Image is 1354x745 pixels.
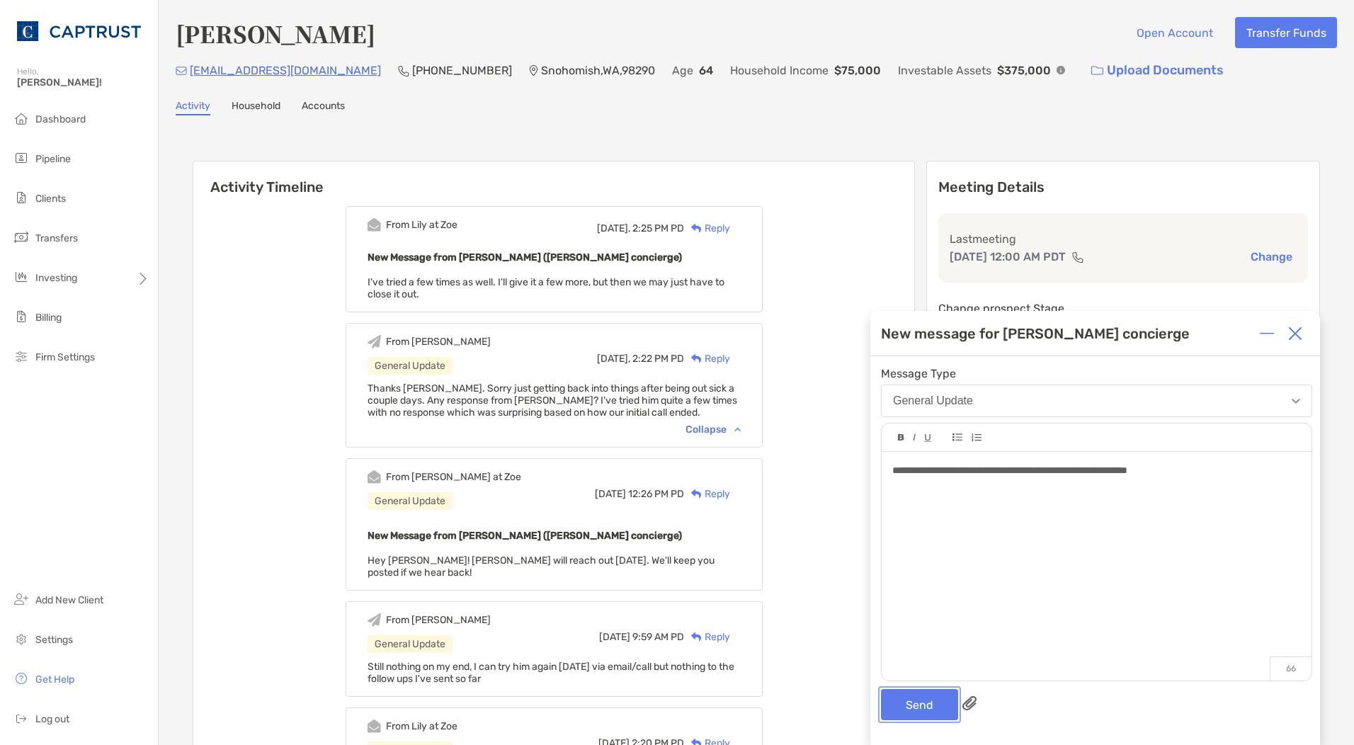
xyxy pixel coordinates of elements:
button: Open Account [1125,17,1224,48]
img: investing icon [13,268,30,285]
img: get-help icon [13,670,30,687]
img: button icon [1091,66,1103,76]
img: dashboard icon [13,110,30,127]
div: From [PERSON_NAME] [386,336,491,348]
div: From Lily at Zoe [386,219,457,231]
span: I've tried a few times as well. I'll give it a few more, but then we may just have to close it out. [368,276,724,300]
span: Still nothing on my end, I can try him again [DATE] via email/call but nothing to the follow ups ... [368,661,734,685]
b: New Message from [PERSON_NAME] ([PERSON_NAME] concierge) [368,530,682,542]
span: Thanks [PERSON_NAME]. Sorry just getting back into things after being out sick a couple days. Any... [368,382,737,419]
span: 2:25 PM PD [632,222,684,234]
div: General Update [368,357,453,375]
a: Accounts [302,100,345,115]
p: [PHONE_NUMBER] [412,62,512,79]
span: Firm Settings [35,351,95,363]
span: Settings [35,634,73,646]
span: Dashboard [35,113,86,125]
img: Close [1288,326,1302,341]
p: $75,000 [834,62,881,79]
img: Editor control icon [971,433,982,442]
img: pipeline icon [13,149,30,166]
p: Last meeting [950,230,1297,248]
img: logout icon [13,710,30,727]
div: Reply [684,630,730,644]
img: paperclip attachments [962,696,977,710]
img: Editor control icon [924,434,931,442]
div: Reply [684,221,730,236]
p: 64 [699,62,713,79]
img: settings icon [13,630,30,647]
img: Event icon [368,218,381,232]
span: Pipeline [35,153,71,165]
img: CAPTRUST Logo [17,6,141,57]
div: General Update [368,635,453,653]
a: Activity [176,100,210,115]
img: transfers icon [13,229,30,246]
span: Transfers [35,232,78,244]
img: Editor control icon [898,434,904,441]
img: Phone Icon [398,65,409,76]
span: 9:59 AM PD [632,631,684,643]
span: [DATE] [599,631,630,643]
span: [DATE] [595,488,626,500]
div: Collapse [685,423,741,436]
span: Message Type [881,367,1312,380]
img: clients icon [13,189,30,206]
img: Location Icon [529,65,538,76]
span: Get Help [35,673,74,686]
div: Reply [684,351,730,366]
p: Change prospect Stage [938,300,1308,317]
span: Log out [35,713,69,725]
p: [DATE] 12:00 AM PDT [950,248,1066,266]
img: Event icon [368,613,381,627]
div: From [PERSON_NAME] [386,614,491,626]
img: Editor control icon [952,433,962,441]
img: Reply icon [691,224,702,233]
p: 66 [1270,656,1312,681]
span: 2:22 PM PD [632,353,684,365]
span: [DATE], [597,353,630,365]
img: add_new_client icon [13,591,30,608]
p: Household Income [730,62,829,79]
img: Reply icon [691,354,702,363]
img: Chevron icon [734,427,741,431]
button: Send [881,689,958,720]
span: Hey [PERSON_NAME]! [PERSON_NAME] will reach out [DATE]. We'll keep you posted if we hear back! [368,555,715,579]
span: Clients [35,193,66,205]
span: 12:26 PM PD [628,488,684,500]
p: [EMAIL_ADDRESS][DOMAIN_NAME] [190,62,381,79]
img: communication type [1071,251,1084,263]
div: From [PERSON_NAME] at Zoe [386,471,521,483]
img: Event icon [368,720,381,733]
img: Email Icon [176,67,187,75]
b: New Message from [PERSON_NAME] ([PERSON_NAME] concierge) [368,251,682,263]
img: firm-settings icon [13,348,30,365]
div: General Update [893,394,973,407]
img: Info Icon [1057,66,1065,74]
img: Expand or collapse [1260,326,1274,341]
p: Meeting Details [938,178,1308,196]
h6: Activity Timeline [193,161,914,195]
a: Household [232,100,280,115]
img: Reply icon [691,632,702,642]
img: Reply icon [691,489,702,499]
div: Reply [684,487,730,501]
p: Investable Assets [898,62,991,79]
div: General Update [368,492,453,510]
span: Add New Client [35,594,103,606]
p: Age [672,62,693,79]
img: billing icon [13,308,30,325]
span: [DATE], [597,222,630,234]
span: Investing [35,272,77,284]
img: Event icon [368,335,381,348]
img: Event icon [368,470,381,484]
img: Open dropdown arrow [1292,399,1300,404]
div: From Lily at Zoe [386,720,457,732]
button: General Update [881,385,1312,417]
p: $375,000 [997,62,1051,79]
a: Upload Documents [1082,55,1233,86]
p: Snohomish , WA , 98290 [541,62,655,79]
div: New message for [PERSON_NAME] concierge [881,325,1190,342]
img: Editor control icon [913,434,916,441]
span: [PERSON_NAME]! [17,76,149,89]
